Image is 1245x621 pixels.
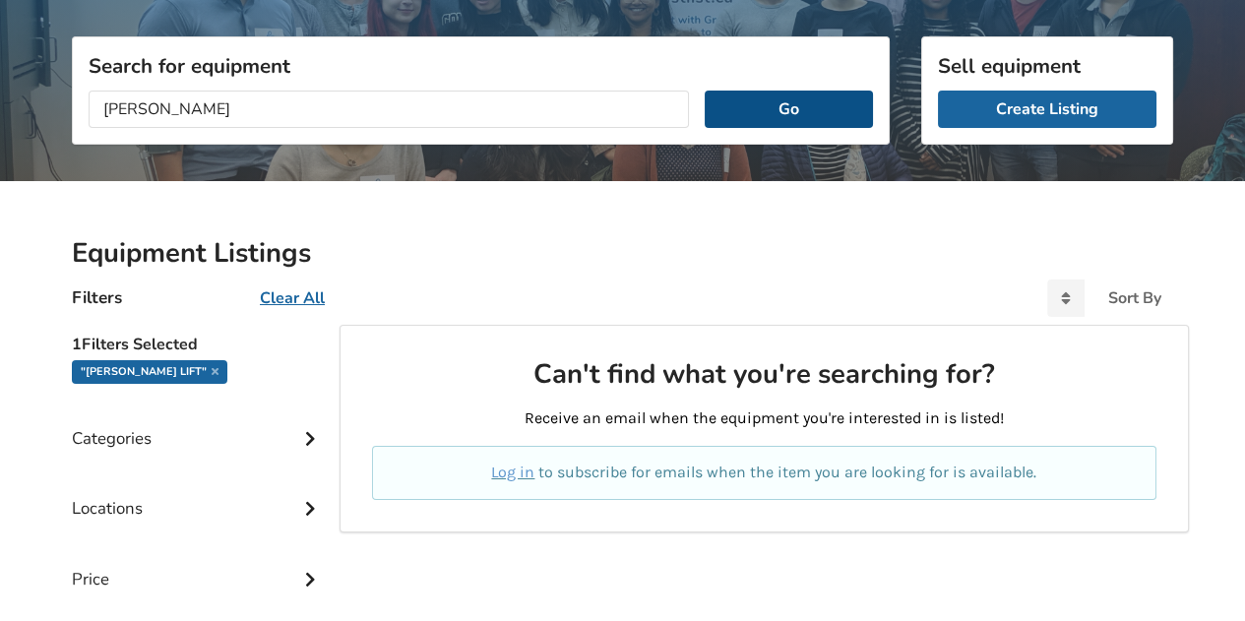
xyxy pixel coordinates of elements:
a: Log in [491,463,534,481]
h2: Can't find what you're searching for? [372,357,1156,392]
div: Categories [72,389,324,459]
div: "[PERSON_NAME] LIFT" [72,360,227,384]
div: Locations [72,459,324,528]
div: Price [72,529,324,599]
a: Create Listing [938,91,1156,128]
h3: Sell equipment [938,53,1156,79]
h5: 1 Filters Selected [72,325,324,360]
h2: Equipment Listings [72,236,1173,271]
input: I am looking for... [89,91,689,128]
p: to subscribe for emails when the item you are looking for is available. [396,462,1133,484]
div: Sort By [1108,290,1161,306]
u: Clear All [260,287,325,309]
button: Go [705,91,873,128]
h4: Filters [72,286,122,309]
h3: Search for equipment [89,53,873,79]
p: Receive an email when the equipment you're interested in is listed! [372,407,1156,430]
